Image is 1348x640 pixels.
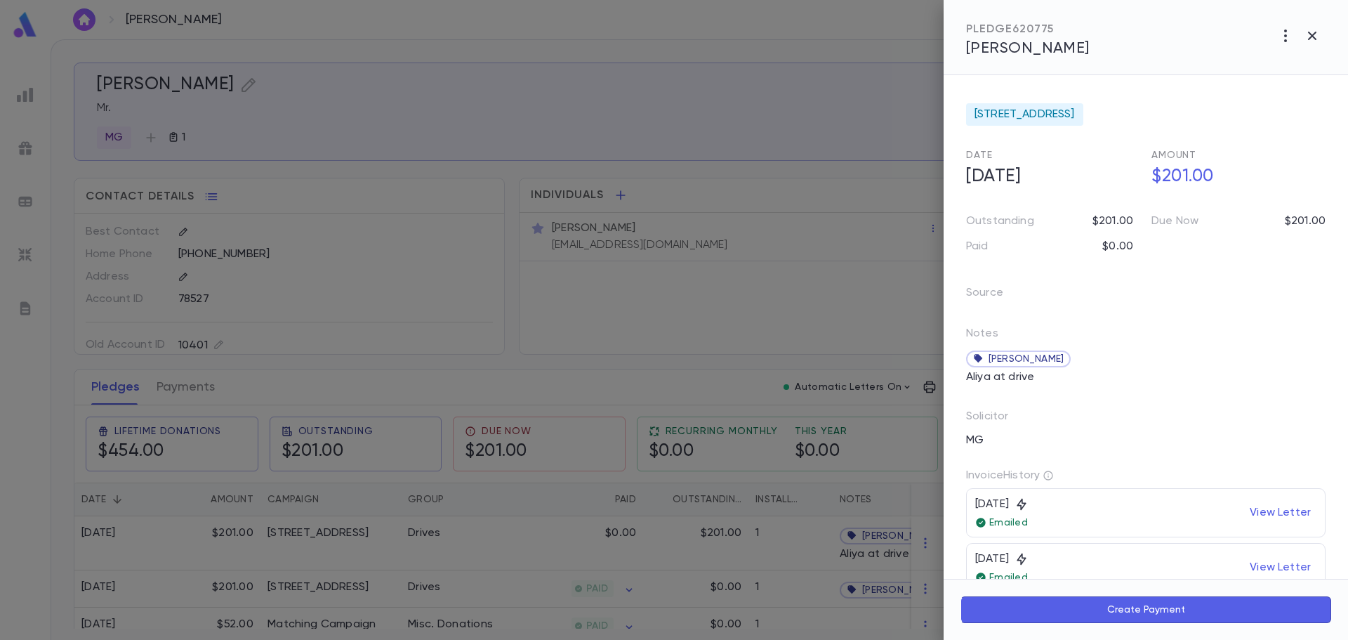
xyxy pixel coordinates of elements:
[975,572,1029,583] p: Emailed
[960,596,1331,623] button: Create Payment
[958,429,1137,452] div: MG
[966,469,1326,488] p: Invoice History
[989,353,1064,365] span: [PERSON_NAME]
[1092,214,1133,228] p: $201.00
[1102,240,1133,254] p: $0.00
[966,103,1083,126] div: [STREET_ADDRESS]
[975,552,1029,572] div: [DATE]
[966,214,1034,228] p: Outstanding
[1043,470,1054,481] div: Showing last 3 invoices
[1244,500,1316,525] p: View Letter
[958,346,1326,388] div: Aliya at drive
[966,41,1090,56] span: [PERSON_NAME]
[958,162,1140,192] h5: [DATE]
[966,240,989,254] p: Paid
[975,497,1029,517] div: [DATE]
[1151,214,1198,228] p: Due Now
[966,410,1008,429] p: Solicitor
[1285,214,1326,228] p: $201.00
[974,107,1075,122] span: [STREET_ADDRESS]
[966,22,1090,37] div: PLEDGE 620775
[975,517,1029,528] p: Emailed
[1151,150,1196,160] span: Amount
[966,282,1026,310] p: Source
[1244,555,1316,580] p: View Letter
[1143,162,1326,192] h5: $201.00
[966,150,992,160] span: Date
[966,327,998,346] p: Notes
